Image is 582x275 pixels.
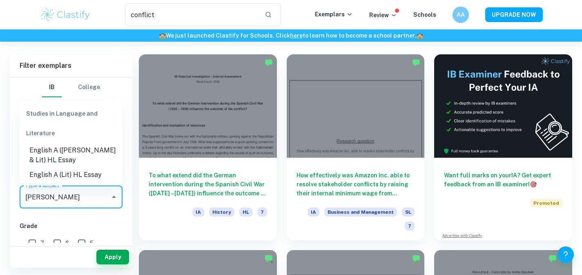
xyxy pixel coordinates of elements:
[20,221,123,230] h6: Grade
[453,7,469,23] button: AA
[90,239,94,248] span: 5
[308,208,319,217] span: IA
[416,32,423,39] span: 🏫
[149,171,267,198] h6: To what extend did the German intervention during the Spanish Civil War ([DATE] – [DATE]) influen...
[485,7,543,22] button: UPGRADE NOW
[239,208,252,217] span: HL
[20,104,123,143] div: Studies in Language and Literature
[412,254,420,262] img: Marked
[413,11,436,18] a: Schools
[125,3,259,26] input: Search for any exemplars...
[265,254,273,262] img: Marked
[442,233,482,239] a: Advertise with Clastify
[42,78,100,97] div: Filter type choice
[265,58,273,67] img: Marked
[257,208,267,217] span: 7
[434,54,572,240] a: Want full marks on yourIA? Get expert feedback from an IB examiner!PromotedAdvertise with Clastify
[139,54,277,240] a: To what extend did the German intervention during the Spanish Civil War ([DATE] – [DATE]) influen...
[290,32,303,39] a: here
[549,254,557,262] img: Marked
[530,199,562,208] span: Promoted
[192,208,204,217] span: IA
[20,168,123,182] li: English A (Lit) HL Essay
[287,54,425,240] a: How effectively was Amazon Inc. able to resolve stakeholder conflicts by raising their internal m...
[444,171,562,189] h6: Want full marks on your IA ? Get expert feedback from an IB examiner!
[209,208,234,217] span: History
[159,32,166,39] span: 🏫
[2,31,580,40] h6: We just launched Clastify for Schools. Click to learn how to become a school partner.
[315,10,353,19] p: Exemplars
[412,58,420,67] img: Marked
[456,10,465,19] h6: AA
[40,7,91,23] img: Clastify logo
[530,181,537,188] span: 🎯
[10,54,132,77] h6: Filter exemplars
[324,208,397,217] span: Business and Management
[369,11,397,20] p: Review
[40,239,44,248] span: 7
[42,78,62,97] button: IB
[402,208,415,217] span: SL
[434,54,572,158] img: Thumbnail
[65,239,69,248] span: 6
[297,171,415,198] h6: How effectively was Amazon Inc. able to resolve stakeholder conflicts by raising their internal m...
[108,191,120,203] button: Close
[20,143,123,168] li: English A ([PERSON_NAME] & Lit) HL Essay
[96,250,129,264] button: Apply
[78,78,100,97] button: College
[557,246,574,263] button: Help and Feedback
[405,221,415,230] span: 7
